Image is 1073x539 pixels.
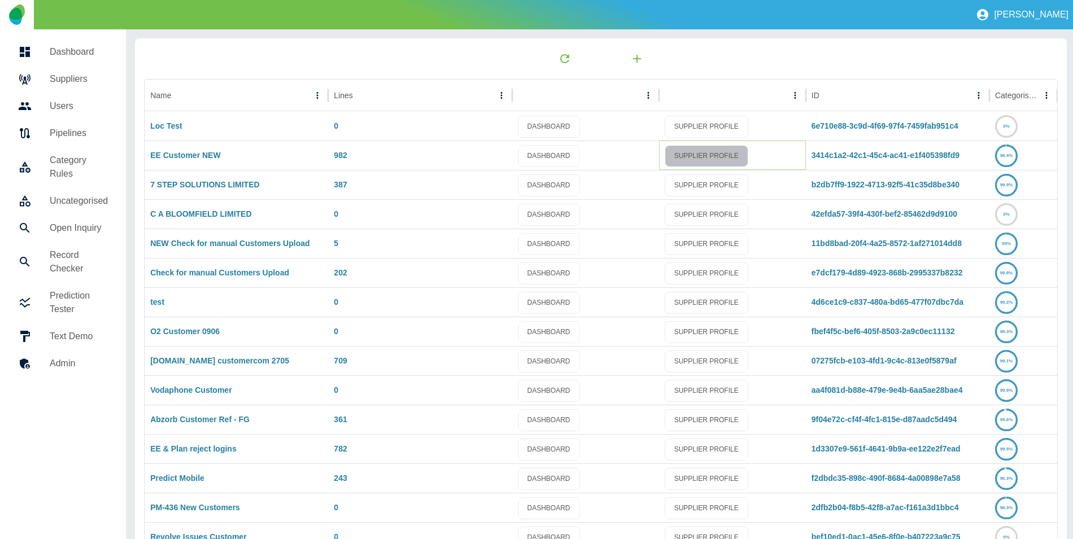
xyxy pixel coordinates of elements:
[1000,446,1013,452] text: 99.5%
[150,327,220,336] a: O2 Customer 0906
[9,242,117,282] a: Record Checker
[812,327,955,336] a: fbef4f5c-bef6-405f-8503-2a9c0ec11132
[665,145,748,167] a: SUPPLIER PROFILE
[518,145,580,167] a: DASHBOARD
[150,121,182,130] a: Loc Test
[309,87,325,103] button: Name column menu
[334,503,338,512] a: 0
[334,209,338,218] a: 0
[1000,417,1013,422] text: 95.6%
[50,72,108,86] h5: Suppliers
[50,221,108,235] h5: Open Inquiry
[9,147,117,187] a: Category Rules
[812,91,819,100] div: ID
[995,180,1018,189] a: 99.9%
[665,497,748,519] a: SUPPLIER PROFILE
[518,468,580,490] a: DASHBOARD
[1039,87,1054,103] button: Categorised column menu
[812,239,962,248] a: 11bd8bad-20f4-4a25-8572-1af271014dd8
[150,474,204,483] a: Predict Mobile
[812,356,957,365] a: 07275fcb-e103-4fd1-9c4c-813e0f5879af
[334,180,347,189] a: 387
[150,91,171,100] div: Name
[1002,241,1011,246] text: 99%
[518,116,580,138] a: DASHBOARD
[50,126,108,140] h5: Pipelines
[150,356,289,365] a: [DOMAIN_NAME] customercom 2705
[50,194,108,208] h5: Uncategorised
[994,10,1068,20] p: [PERSON_NAME]
[334,151,347,160] a: 982
[1000,153,1013,158] text: 98.4%
[9,323,117,350] a: Text Demo
[812,444,961,453] a: 1d3307e9-561f-4641-9b9a-ee122e2f7ead
[150,297,164,306] a: test
[50,357,108,370] h5: Admin
[787,87,803,103] button: column menu
[995,268,1018,277] a: 99.8%
[334,268,347,277] a: 202
[9,5,24,25] img: Logo
[812,121,958,130] a: 6e710e88-3c9d-4f69-97f4-7459fab951c4
[150,503,240,512] a: PM-436 New Customers
[50,330,108,343] h5: Text Demo
[334,297,338,306] a: 0
[971,87,987,103] button: ID column menu
[812,209,957,218] a: 42efda57-39f4-430f-bef2-85462d9d9100
[518,497,580,519] a: DASHBOARD
[50,99,108,113] h5: Users
[9,65,117,93] a: Suppliers
[665,321,748,343] a: SUPPLIER PROFILE
[50,289,108,316] h5: Prediction Tester
[518,292,580,314] a: DASHBOARD
[812,268,963,277] a: e7dcf179-4d89-4923-868b-2995337b8232
[995,121,1018,130] a: 0%
[9,187,117,214] a: Uncategorised
[150,209,251,218] a: C A BLOOMFIELD LIMITED
[812,151,959,160] a: 3414c1a2-42c1-45c4-ac41-e1f405398fd9
[50,248,108,275] h5: Record Checker
[518,380,580,402] a: DASHBOARD
[1000,358,1013,363] text: 99.1%
[518,204,580,226] a: DASHBOARD
[995,327,1018,336] a: 99.3%
[334,474,347,483] a: 243
[812,415,957,424] a: 9f04e72c-cf4f-4fc1-815e-d87aadc5d494
[518,262,580,284] a: DASHBOARD
[518,174,580,196] a: DASHBOARD
[334,121,338,130] a: 0
[665,262,748,284] a: SUPPLIER PROFILE
[9,282,117,323] a: Prediction Tester
[665,292,748,314] a: SUPPLIER PROFILE
[1003,124,1010,129] text: 0%
[812,180,959,189] a: b2db7ff9-1922-4713-92f5-41c35d8be340
[150,415,250,424] a: Abzorb Customer Ref - FG
[665,439,748,461] a: SUPPLIER PROFILE
[665,233,748,255] a: SUPPLIER PROFILE
[665,116,748,138] a: SUPPLIER PROFILE
[50,154,108,181] h5: Category Rules
[1000,300,1013,305] text: 99.2%
[150,180,259,189] a: 7 STEP SOLUTIONS LIMITED
[995,239,1018,248] a: 99%
[665,350,748,373] a: SUPPLIER PROFILE
[150,385,232,395] a: Vodaphone Customer
[995,385,1018,395] a: 99.9%
[150,151,220,160] a: EE Customer NEW
[1000,182,1013,187] text: 99.9%
[1000,476,1013,481] text: 96.3%
[334,327,338,336] a: 0
[518,409,580,431] a: DASHBOARD
[812,297,963,306] a: 4d6ce1c9-c837-480a-bd65-477f07dbc7da
[812,385,963,395] a: aa4f081d-b88e-479e-9e4b-6aa5ae28bae4
[9,350,117,377] a: Admin
[494,87,509,103] button: Lines column menu
[50,45,108,59] h5: Dashboard
[995,91,1037,100] div: Categorised
[995,297,1018,306] a: 99.2%
[995,151,1018,160] a: 98.4%
[334,91,352,100] div: Lines
[9,38,117,65] a: Dashboard
[150,268,289,277] a: Check for manual Customers Upload
[812,503,959,512] a: 2dfb2b04-f8b5-42f8-a7ac-f161a3d1bbc4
